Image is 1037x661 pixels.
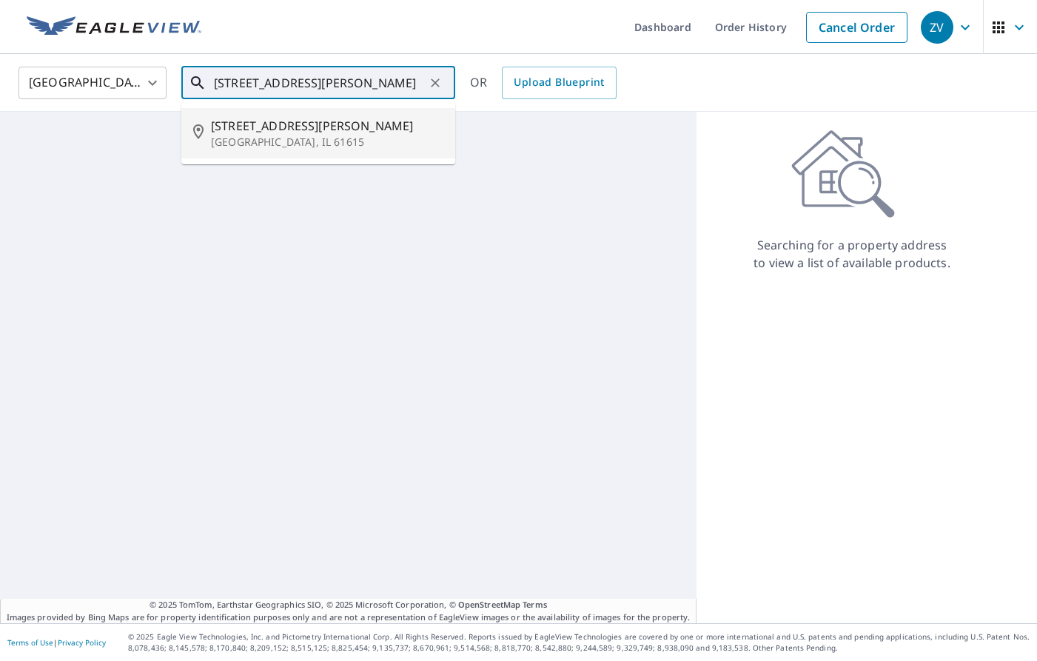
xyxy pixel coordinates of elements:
[502,67,616,99] a: Upload Blueprint
[458,599,520,610] a: OpenStreetMap
[211,117,443,135] span: [STREET_ADDRESS][PERSON_NAME]
[806,12,907,43] a: Cancel Order
[150,599,547,611] span: © 2025 TomTom, Earthstar Geographics SIO, © 2025 Microsoft Corporation, ©
[523,599,547,610] a: Terms
[425,73,446,93] button: Clear
[7,637,53,648] a: Terms of Use
[58,637,106,648] a: Privacy Policy
[19,62,167,104] div: [GEOGRAPHIC_DATA]
[211,135,443,150] p: [GEOGRAPHIC_DATA], IL 61615
[27,16,201,38] img: EV Logo
[214,62,425,104] input: Search by address or latitude-longitude
[514,73,604,92] span: Upload Blueprint
[921,11,953,44] div: ZV
[128,631,1030,654] p: © 2025 Eagle View Technologies, Inc. and Pictometry International Corp. All Rights Reserved. Repo...
[7,638,106,647] p: |
[470,67,617,99] div: OR
[753,236,951,272] p: Searching for a property address to view a list of available products.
